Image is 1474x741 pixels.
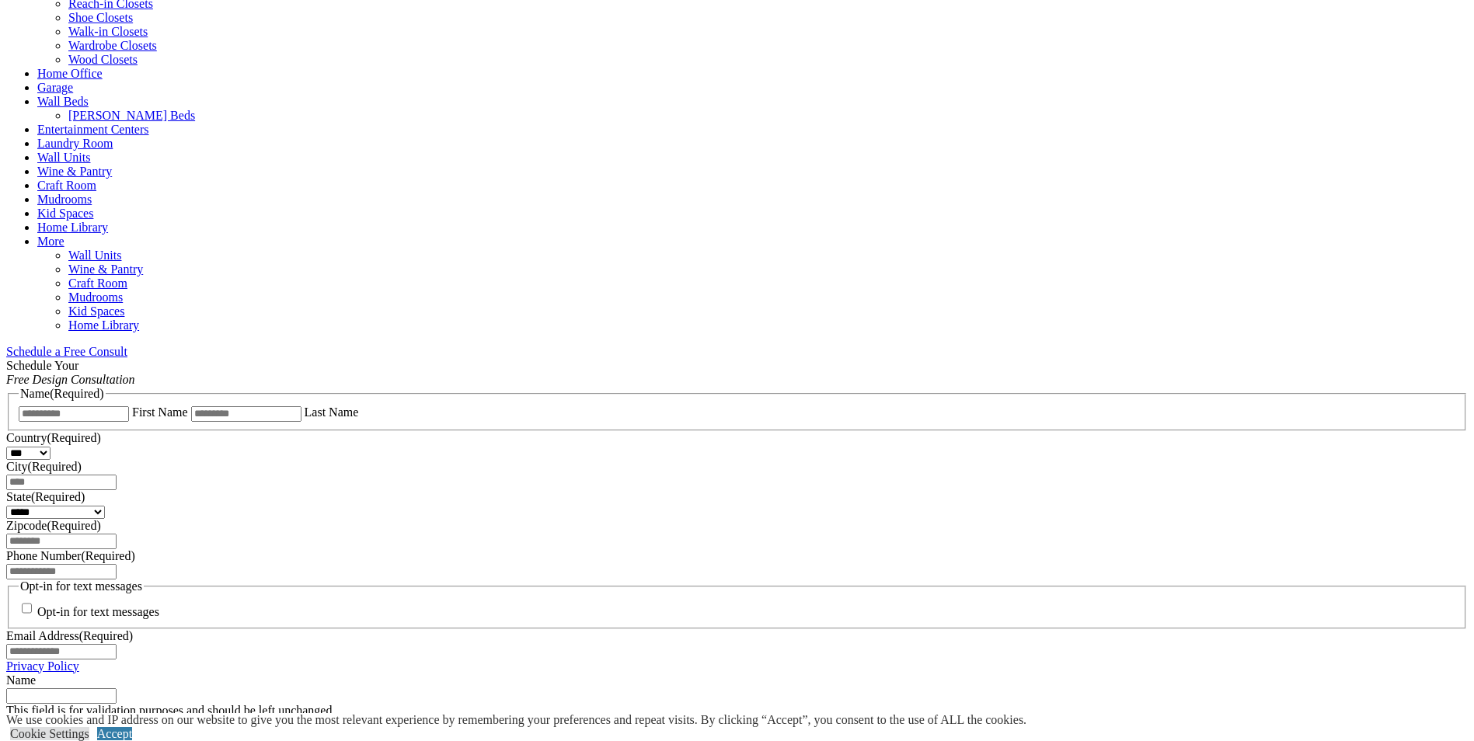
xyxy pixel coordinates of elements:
[68,11,133,24] a: Shoe Closets
[19,387,106,401] legend: Name
[68,277,127,290] a: Craft Room
[6,519,101,532] label: Zipcode
[37,165,112,178] a: Wine & Pantry
[68,39,157,52] a: Wardrobe Closets
[6,431,101,444] label: Country
[47,431,100,444] span: (Required)
[97,727,132,740] a: Accept
[37,95,89,108] a: Wall Beds
[37,221,108,234] a: Home Library
[6,673,36,687] label: Name
[6,373,135,386] em: Free Design Consultation
[81,549,134,562] span: (Required)
[37,193,92,206] a: Mudrooms
[37,81,73,94] a: Garage
[68,304,124,318] a: Kid Spaces
[68,25,148,38] a: Walk-in Closets
[47,519,100,532] span: (Required)
[6,629,133,642] label: Email Address
[37,123,149,136] a: Entertainment Centers
[50,387,103,400] span: (Required)
[37,207,93,220] a: Kid Spaces
[6,549,135,562] label: Phone Number
[6,359,135,386] span: Schedule Your
[132,405,188,419] label: First Name
[19,579,144,593] legend: Opt-in for text messages
[6,713,1026,727] div: We use cookies and IP address on our website to give you the most relevant experience by remember...
[37,235,64,248] a: More menu text will display only on big screen
[79,629,133,642] span: (Required)
[6,460,82,473] label: City
[68,263,143,276] a: Wine & Pantry
[28,460,82,473] span: (Required)
[37,67,103,80] a: Home Office
[6,490,85,503] label: State
[10,727,89,740] a: Cookie Settings
[6,345,127,358] a: Schedule a Free Consult (opens a dropdown menu)
[68,109,195,122] a: [PERSON_NAME] Beds
[305,405,359,419] label: Last Name
[68,318,139,332] a: Home Library
[6,659,79,673] a: Privacy Policy
[37,179,96,192] a: Craft Room
[68,249,121,262] a: Wall Units
[68,290,123,304] a: Mudrooms
[37,606,159,619] label: Opt-in for text messages
[37,151,90,164] a: Wall Units
[68,53,138,66] a: Wood Closets
[6,704,1468,718] div: This field is for validation purposes and should be left unchanged.
[37,137,113,150] a: Laundry Room
[31,490,85,503] span: (Required)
